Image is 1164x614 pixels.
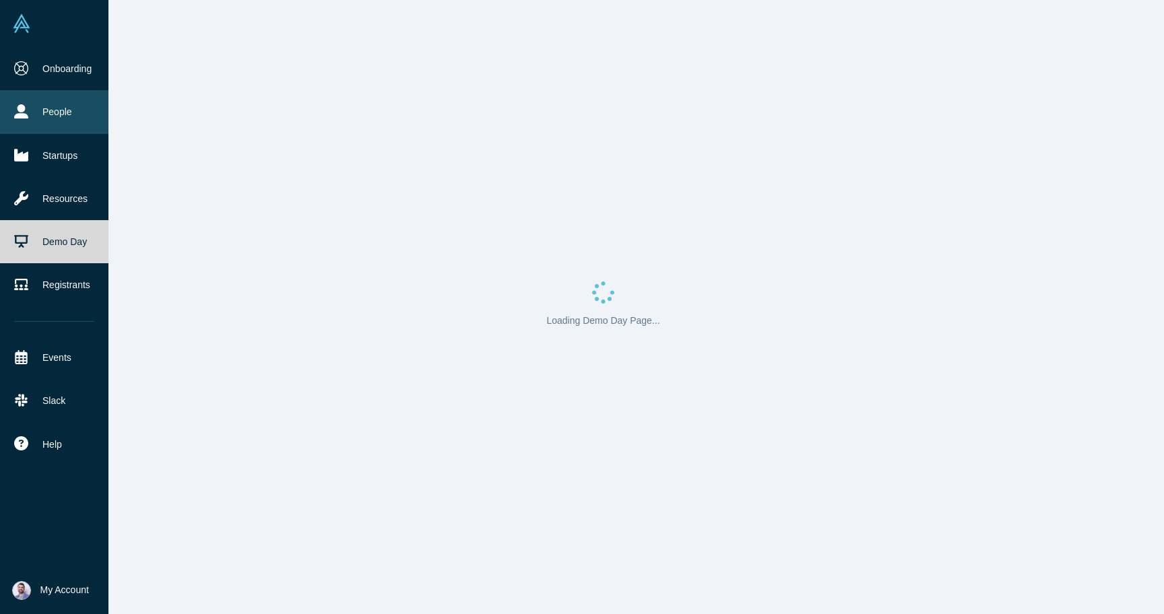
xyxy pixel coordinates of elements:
span: Help [42,438,62,452]
button: My Account [12,581,89,600]
span: My Account [40,583,89,597]
img: Sam Jadali's Account [12,581,31,600]
img: Alchemist Vault Logo [12,14,31,33]
p: Loading Demo Day Page... [546,314,659,328]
